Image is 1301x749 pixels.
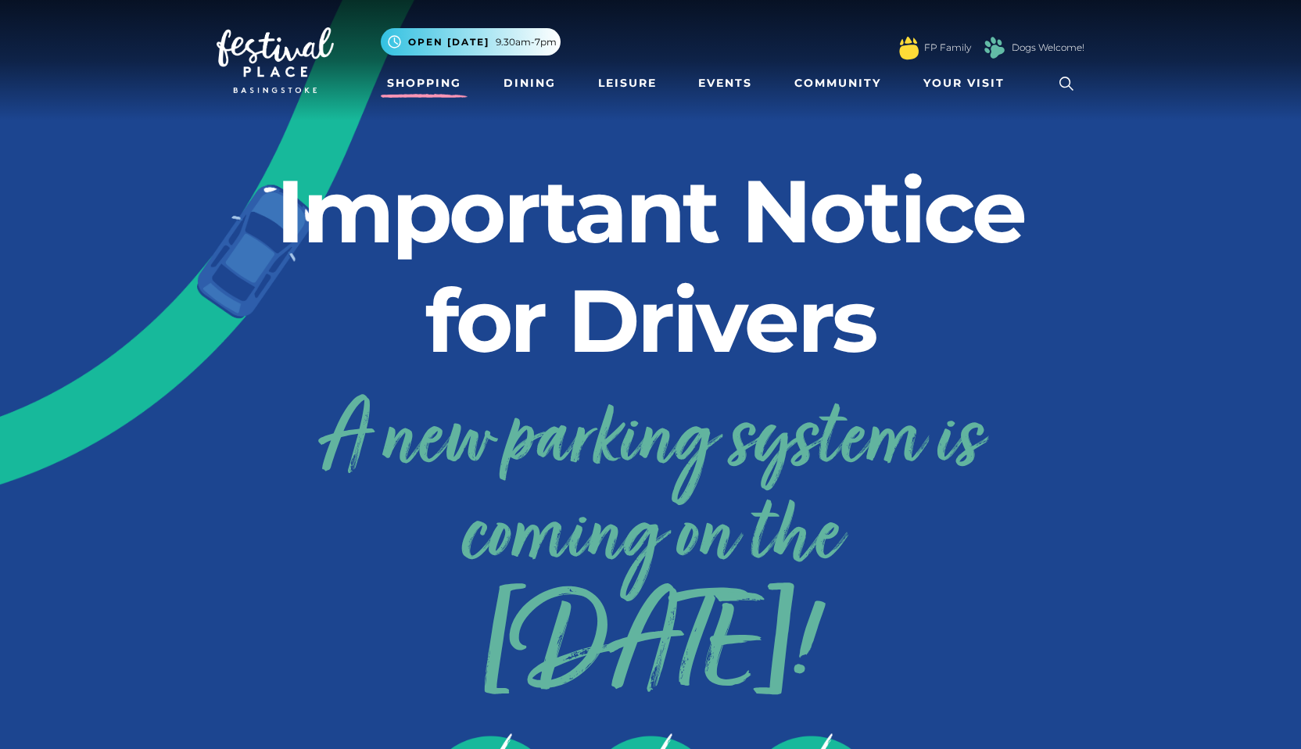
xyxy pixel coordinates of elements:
[408,35,489,49] span: Open [DATE]
[217,27,334,93] img: Festival Place Logo
[381,28,561,56] button: Open [DATE] 9.30am-7pm
[217,381,1084,694] a: A new parking system is coming on the[DATE]!
[217,607,1084,694] span: [DATE]!
[917,69,1019,98] a: Your Visit
[1012,41,1084,55] a: Dogs Welcome!
[496,35,557,49] span: 9.30am-7pm
[217,156,1084,375] h2: Important Notice for Drivers
[788,69,887,98] a: Community
[497,69,562,98] a: Dining
[592,69,663,98] a: Leisure
[924,41,971,55] a: FP Family
[692,69,758,98] a: Events
[381,69,468,98] a: Shopping
[923,75,1005,91] span: Your Visit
